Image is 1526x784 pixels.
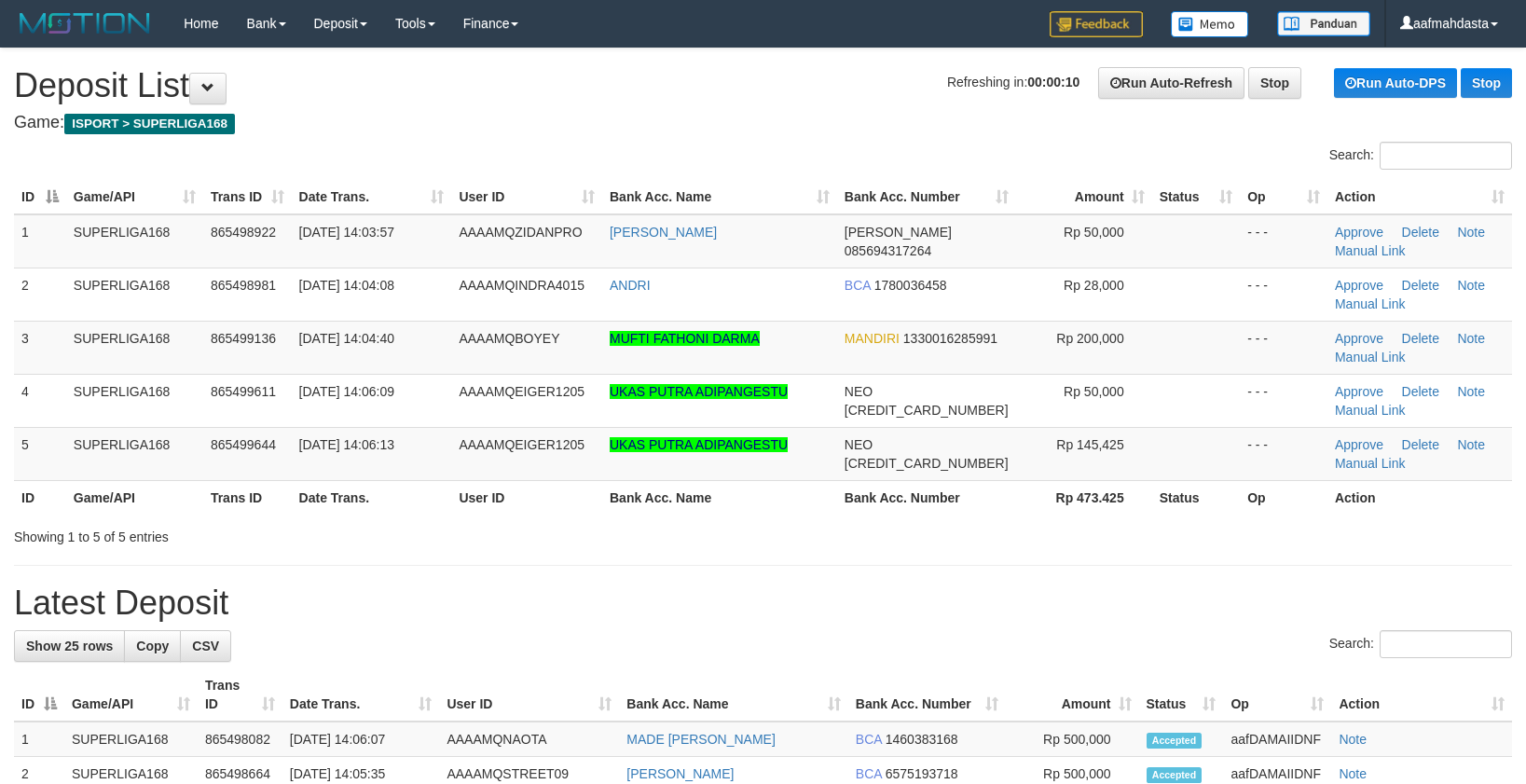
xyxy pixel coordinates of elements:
[1329,630,1512,658] label: Search:
[845,243,931,258] span: Copy 085694317264 to clipboard
[282,668,440,722] th: Date Trans.: activate to sort column ascending
[845,456,1009,471] span: Copy 5859459280030023 to clipboard
[1329,142,1512,170] label: Search:
[64,668,198,722] th: Game/API: activate to sort column ascending
[1335,278,1383,293] a: Approve
[1064,384,1124,399] span: Rp 50,000
[14,520,622,546] div: Showing 1 to 5 of 5 entries
[1016,480,1152,515] th: Rp 473.425
[1335,437,1383,452] a: Approve
[1147,767,1203,783] span: Accepted
[1240,480,1327,515] th: Op
[66,427,203,480] td: SUPERLIGA168
[1457,384,1485,399] a: Note
[203,180,292,214] th: Trans ID: activate to sort column ascending
[66,268,203,321] td: SUPERLIGA168
[66,321,203,374] td: SUPERLIGA168
[14,180,66,214] th: ID: activate to sort column descending
[211,384,276,399] span: 865499611
[299,331,394,346] span: [DATE] 14:04:40
[886,732,958,747] span: Copy 1460383168 to clipboard
[1380,630,1512,658] input: Search:
[1402,278,1439,293] a: Delete
[602,480,837,515] th: Bank Acc. Name
[1139,668,1224,722] th: Status: activate to sort column ascending
[211,331,276,346] span: 865499136
[66,214,203,268] td: SUPERLIGA168
[1334,68,1457,98] a: Run Auto-DPS
[903,331,997,346] span: Copy 1330016285991 to clipboard
[1240,214,1327,268] td: - - -
[14,722,64,757] td: 1
[886,766,958,781] span: Copy 6575193718 to clipboard
[1335,384,1383,399] a: Approve
[848,668,1006,722] th: Bank Acc. Number: activate to sort column ascending
[1064,225,1124,240] span: Rp 50,000
[459,384,584,399] span: AAAAMQEIGER1205
[1335,456,1406,471] a: Manual Link
[1006,722,1139,757] td: Rp 500,000
[1050,11,1143,37] img: Feedback.jpg
[459,225,582,240] span: AAAAMQZIDANPRO
[619,668,847,722] th: Bank Acc. Name: activate to sort column ascending
[1402,437,1439,452] a: Delete
[1064,278,1124,293] span: Rp 28,000
[947,75,1079,89] span: Refreshing in:
[14,585,1512,622] h1: Latest Deposit
[211,278,276,293] span: 865498981
[1223,722,1331,757] td: aafDAMAIIDNF
[451,480,602,515] th: User ID
[1335,350,1406,364] a: Manual Link
[136,639,169,653] span: Copy
[14,480,66,515] th: ID
[1457,278,1485,293] a: Note
[459,278,584,293] span: AAAAMQINDRA4015
[14,630,125,662] a: Show 25 rows
[66,480,203,515] th: Game/API
[610,384,788,399] a: UKAS PUTRA ADIPANGESTU
[626,766,734,781] a: [PERSON_NAME]
[1402,384,1439,399] a: Delete
[1147,733,1203,749] span: Accepted
[299,278,394,293] span: [DATE] 14:04:08
[1171,11,1249,37] img: Button%20Memo.svg
[14,9,156,37] img: MOTION_logo.png
[14,668,64,722] th: ID: activate to sort column descending
[1335,331,1383,346] a: Approve
[198,722,282,757] td: 865498082
[192,639,219,653] span: CSV
[1240,268,1327,321] td: - - -
[14,67,1512,104] h1: Deposit List
[1152,480,1241,515] th: Status
[1223,668,1331,722] th: Op: activate to sort column ascending
[1006,668,1139,722] th: Amount: activate to sort column ascending
[856,766,882,781] span: BCA
[845,278,871,293] span: BCA
[14,214,66,268] td: 1
[299,225,394,240] span: [DATE] 14:03:57
[610,278,651,293] a: ANDRI
[66,180,203,214] th: Game/API: activate to sort column ascending
[845,225,952,240] span: [PERSON_NAME]
[1335,243,1406,258] a: Manual Link
[198,668,282,722] th: Trans ID: activate to sort column ascending
[837,180,1016,214] th: Bank Acc. Number: activate to sort column ascending
[610,225,717,240] a: [PERSON_NAME]
[1056,331,1123,346] span: Rp 200,000
[1339,732,1367,747] a: Note
[845,384,873,399] span: NEO
[14,321,66,374] td: 3
[1331,668,1512,722] th: Action: activate to sort column ascending
[299,437,394,452] span: [DATE] 14:06:13
[203,480,292,515] th: Trans ID
[64,114,235,134] span: ISPORT > SUPERLIGA168
[1327,180,1512,214] th: Action: activate to sort column ascending
[1402,331,1439,346] a: Delete
[1027,75,1079,89] strong: 00:00:10
[1335,225,1383,240] a: Approve
[1240,180,1327,214] th: Op: activate to sort column ascending
[14,374,66,427] td: 4
[14,114,1512,132] h4: Game:
[1240,374,1327,427] td: - - -
[845,331,900,346] span: MANDIRI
